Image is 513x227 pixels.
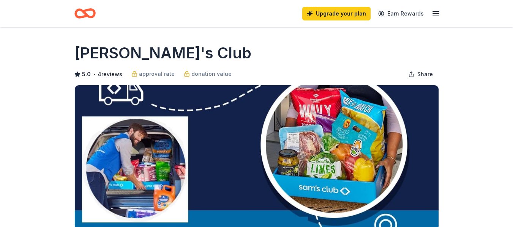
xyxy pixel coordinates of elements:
span: approval rate [139,69,175,78]
a: Earn Rewards [374,7,428,20]
span: Share [417,70,433,79]
a: donation value [184,69,232,78]
h1: [PERSON_NAME]'s Club [74,42,251,64]
a: approval rate [131,69,175,78]
button: Share [402,67,439,82]
span: donation value [191,69,232,78]
span: • [93,71,95,77]
button: 4reviews [98,70,122,79]
span: 5.0 [82,70,91,79]
a: Upgrade your plan [302,7,371,20]
a: Home [74,5,96,22]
